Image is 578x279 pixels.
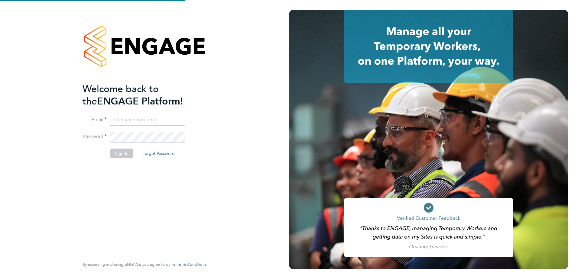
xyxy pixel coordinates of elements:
[110,149,133,158] button: Sign In
[83,83,200,107] h2: ENGAGE Platform!
[110,115,185,126] input: Enter your work email...
[83,117,107,123] label: Email
[83,262,206,267] span: By accessing and using ENGAGE you agree to our
[138,149,180,158] button: Forgot Password
[83,83,159,107] span: Welcome back to the
[83,133,107,140] label: Password
[172,262,206,267] a: Terms & Conditions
